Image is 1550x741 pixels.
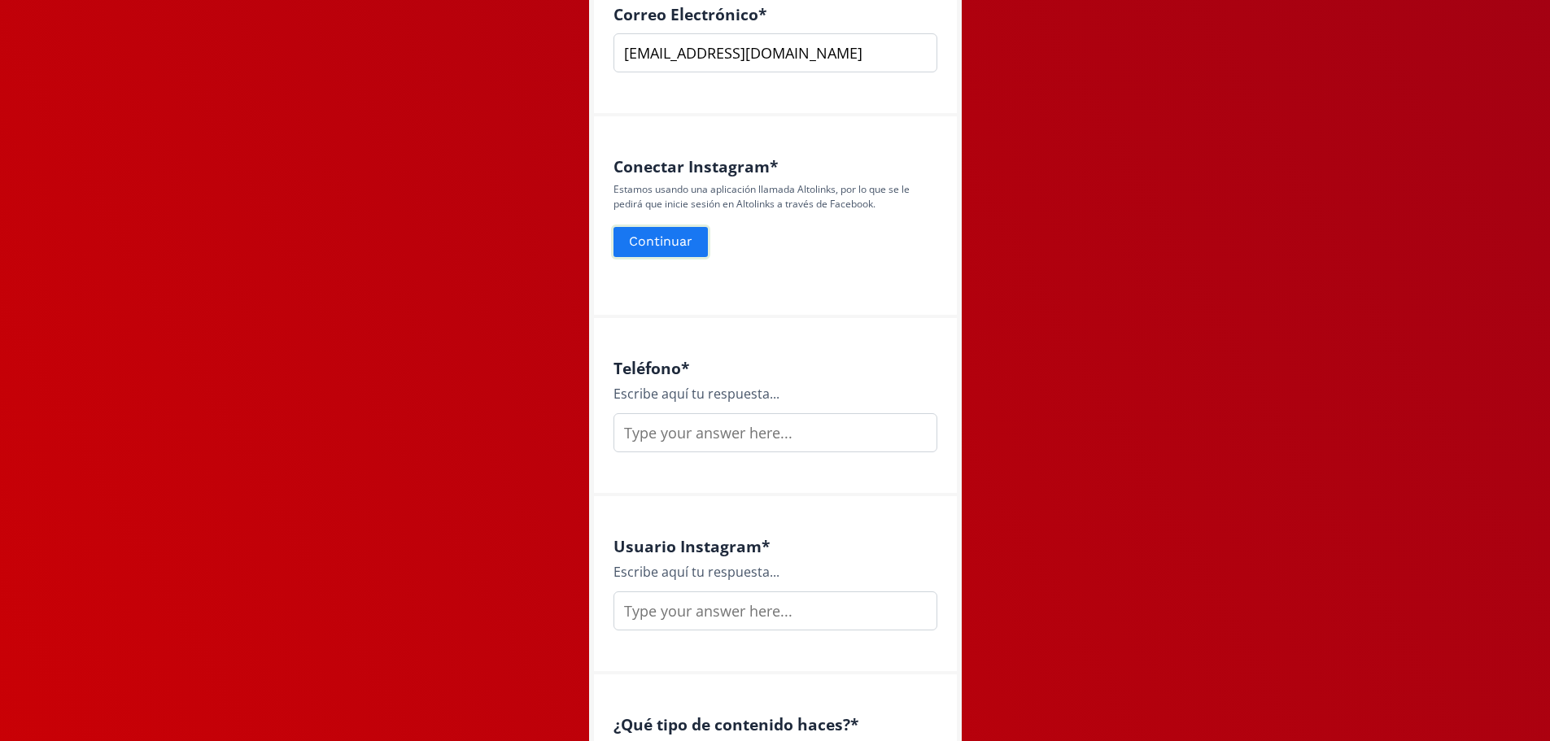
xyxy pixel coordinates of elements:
h4: Teléfono * [613,359,937,377]
p: Estamos usando una aplicación llamada Altolinks, por lo que se le pedirá que inicie sesión en Alt... [613,182,937,211]
h4: ¿Qué tipo de contenido haces? * [613,715,937,734]
h4: Usuario Instagram * [613,537,937,556]
h4: Correo Electrónico * [613,5,937,24]
input: Type your answer here... [613,591,937,630]
h4: Conectar Instagram * [613,157,937,176]
input: nombre@ejemplo.com [613,33,937,72]
button: Continuar [611,224,710,259]
div: Escribe aquí tu respuesta... [613,384,937,403]
div: Escribe aquí tu respuesta... [613,562,937,582]
input: Type your answer here... [613,413,937,452]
